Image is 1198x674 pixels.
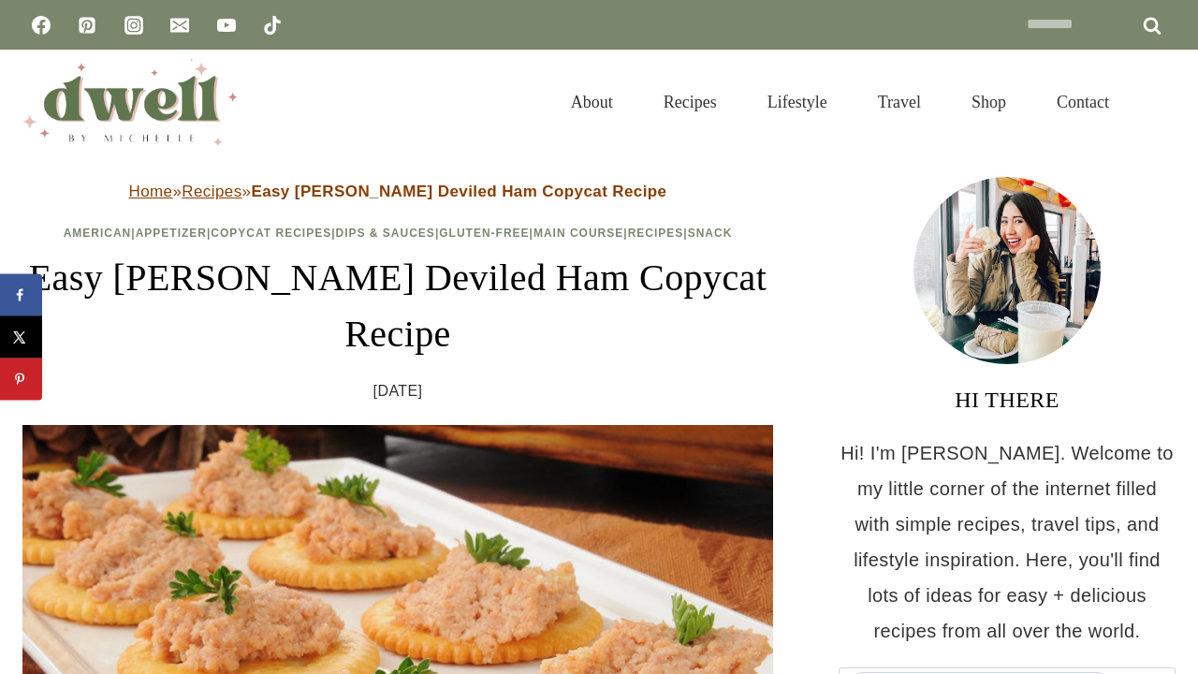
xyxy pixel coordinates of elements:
[182,183,241,200] a: Recipes
[742,69,853,135] a: Lifestyle
[64,227,733,240] span: | | | | | | |
[208,7,245,44] a: YouTube
[839,435,1176,649] p: Hi! I'm [PERSON_NAME]. Welcome to my little corner of the internet filled with simple recipes, tr...
[839,383,1176,417] h3: HI THERE
[211,227,331,240] a: Copycat Recipes
[64,227,132,240] a: American
[373,377,423,405] time: [DATE]
[68,7,106,44] a: Pinterest
[115,7,153,44] a: Instagram
[546,69,638,135] a: About
[688,227,733,240] a: Snack
[546,69,1134,135] nav: Primary Navigation
[638,69,742,135] a: Recipes
[853,69,946,135] a: Travel
[628,227,684,240] a: Recipes
[129,183,667,200] span: » »
[439,227,529,240] a: Gluten-Free
[533,227,623,240] a: Main Course
[22,250,773,362] h1: Easy [PERSON_NAME] Deviled Ham Copycat Recipe
[129,183,173,200] a: Home
[251,183,666,200] strong: Easy [PERSON_NAME] Deviled Ham Copycat Recipe
[336,227,435,240] a: Dips & Sauces
[22,7,60,44] a: Facebook
[1144,86,1176,118] button: View Search Form
[1031,69,1134,135] a: Contact
[22,59,238,145] img: DWELL by michelle
[254,7,291,44] a: TikTok
[136,227,207,240] a: Appetizer
[161,7,198,44] a: Email
[946,69,1031,135] a: Shop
